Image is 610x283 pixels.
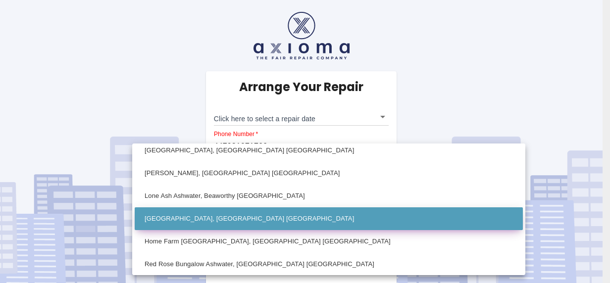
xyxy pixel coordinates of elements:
[135,207,523,230] li: [GEOGRAPHIC_DATA], [GEOGRAPHIC_DATA] [GEOGRAPHIC_DATA]
[135,230,523,253] li: Home Farm [GEOGRAPHIC_DATA], [GEOGRAPHIC_DATA] [GEOGRAPHIC_DATA]
[135,185,523,207] li: Lone Ash Ashwater, Beaworthy [GEOGRAPHIC_DATA]
[135,139,523,162] li: [GEOGRAPHIC_DATA], [GEOGRAPHIC_DATA] [GEOGRAPHIC_DATA]
[135,162,523,185] li: [PERSON_NAME], [GEOGRAPHIC_DATA] [GEOGRAPHIC_DATA]
[135,253,523,276] li: Red Rose Bungalow Ashwater, [GEOGRAPHIC_DATA] [GEOGRAPHIC_DATA]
